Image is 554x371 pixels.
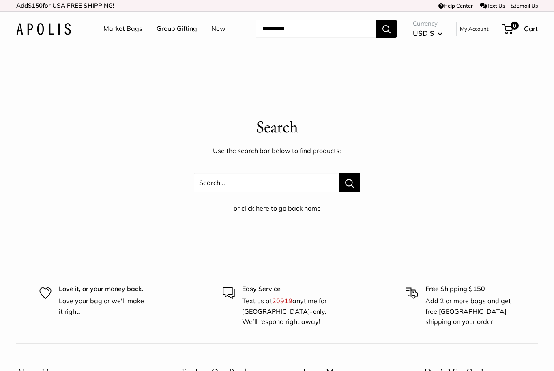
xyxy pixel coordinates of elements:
[242,296,332,327] p: Text us at anytime for [GEOGRAPHIC_DATA]-only. We’ll respond right away!
[480,2,505,9] a: Text Us
[425,284,515,294] p: Free Shipping $150+
[460,24,489,34] a: My Account
[413,27,442,40] button: USD $
[157,23,197,35] a: Group Gifting
[16,23,71,35] img: Apolis
[211,23,225,35] a: New
[511,2,538,9] a: Email Us
[524,24,538,33] span: Cart
[503,22,538,35] a: 0 Cart
[59,284,148,294] p: Love it, or your money back.
[242,284,332,294] p: Easy Service
[28,2,43,9] span: $150
[425,296,515,327] p: Add 2 or more bags and get free [GEOGRAPHIC_DATA] shipping on your order.
[413,29,434,37] span: USD $
[256,20,376,38] input: Search...
[376,20,397,38] button: Search
[16,145,538,157] p: Use the search bar below to find products:
[339,173,360,192] button: Search...
[103,23,142,35] a: Market Bags
[511,22,519,30] span: 0
[272,297,292,305] a: 20919
[413,18,442,29] span: Currency
[234,204,321,212] a: or click here to go back home
[16,115,538,139] p: Search
[59,296,148,317] p: Love your bag or we'll make it right.
[438,2,473,9] a: Help Center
